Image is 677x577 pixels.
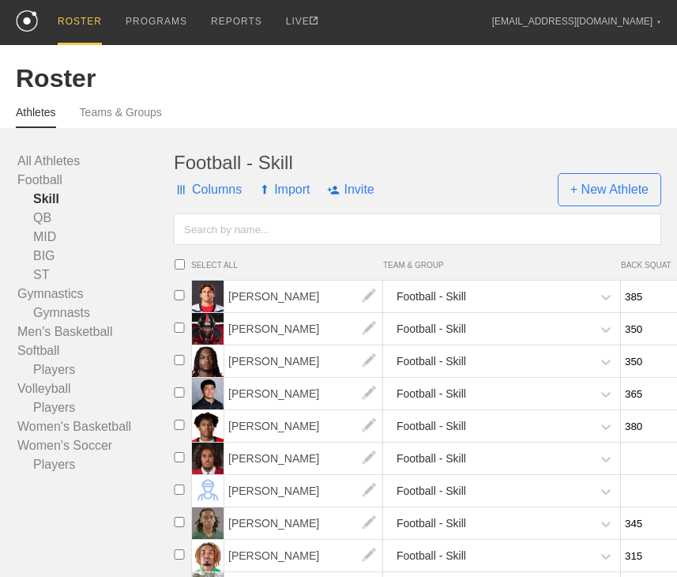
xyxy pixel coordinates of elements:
a: [PERSON_NAME] [224,451,383,465]
a: [PERSON_NAME] [224,484,383,497]
span: [PERSON_NAME] [224,443,383,474]
span: [PERSON_NAME] [224,540,383,571]
span: Columns [174,166,242,213]
a: Teams & Groups [80,106,162,126]
span: [PERSON_NAME] [224,345,383,377]
span: [PERSON_NAME] [224,507,383,539]
img: edit.png [353,345,385,377]
div: Football - Skill [397,541,466,571]
span: Import [259,166,310,213]
a: ST [17,266,174,285]
img: logo [16,10,38,32]
a: [PERSON_NAME] [224,289,383,303]
a: Skill [17,190,174,209]
span: + New Athlete [558,173,661,206]
a: Volleyball [17,379,174,398]
a: [PERSON_NAME] [224,516,383,530]
a: [PERSON_NAME] [224,322,383,335]
div: ▼ [656,17,661,27]
a: [PERSON_NAME] [224,354,383,368]
img: edit.png [353,507,385,539]
div: Football - Skill [174,152,661,174]
a: Football [17,171,174,190]
a: All Athletes [17,152,174,171]
span: [PERSON_NAME] [224,475,383,507]
img: edit.png [353,378,385,409]
a: Women's Soccer [17,436,174,455]
div: Football - Skill [397,347,466,376]
img: edit.png [353,540,385,571]
span: SELECT ALL [191,261,383,270]
a: QB [17,209,174,228]
img: edit.png [353,313,385,345]
a: [PERSON_NAME] [224,549,383,562]
div: Roster [16,64,661,93]
img: edit.png [353,443,385,474]
div: Football - Skill [397,315,466,344]
a: Players [17,455,174,474]
a: BIG [17,247,174,266]
a: Players [17,360,174,379]
iframe: Chat Widget [598,501,677,577]
img: edit.png [353,410,385,442]
span: [PERSON_NAME] [224,410,383,442]
div: Football - Skill [397,282,466,311]
div: Football - Skill [397,444,466,473]
div: Football - Skill [397,477,466,506]
img: edit.png [353,281,385,312]
img: edit.png [353,475,385,507]
a: Players [17,398,174,417]
div: Football - Skill [397,509,466,538]
div: Football - Skill [397,412,466,441]
div: Football - Skill [397,379,466,409]
span: TEAM & GROUP [383,261,621,270]
a: [PERSON_NAME] [224,387,383,400]
span: [PERSON_NAME] [224,378,383,409]
a: Gymnastics [17,285,174,304]
span: Invite [327,166,374,213]
a: Gymnasts [17,304,174,322]
a: MID [17,228,174,247]
a: Softball [17,341,174,360]
a: [PERSON_NAME] [224,419,383,432]
span: [PERSON_NAME] [224,313,383,345]
span: [PERSON_NAME] [224,281,383,312]
input: Search by name... [174,213,661,245]
a: Men's Basketball [17,322,174,341]
a: Athletes [16,106,56,128]
a: Women's Basketball [17,417,174,436]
